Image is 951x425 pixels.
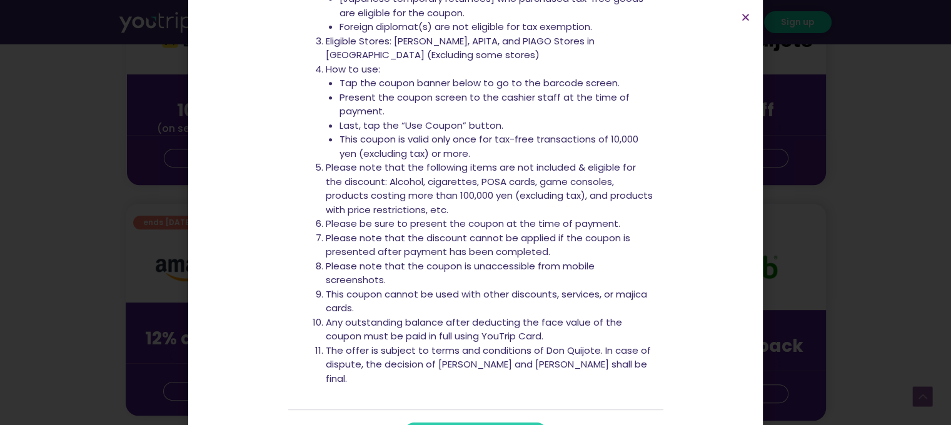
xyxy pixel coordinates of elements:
li: Present the coupon screen to the cashier staff at the time of payment. [340,91,654,119]
li: This coupon is valid only once for tax-free transactions of 10,000 yen (excluding tax) or more. [340,132,654,161]
li: Foreign diplomat(s) are not eligible for tax exemption. [340,20,654,34]
li: Tap the coupon banner below to go to the barcode screen. [340,76,654,91]
li: Last, tap the “Use Coupon” button. [340,119,654,133]
li: Please note that the discount cannot be applied if the coupon is presented after payment has been... [326,231,654,259]
li: Please note that the following items are not included & eligible for the discount: Alcohol, cigar... [326,161,654,217]
li: The offer is subject to terms and conditions of Don Quijote. In case of dispute, the decision of ... [326,344,654,386]
li: Please be sure to present the coupon at the time of payment. [326,217,654,231]
li: This coupon cannot be used with other discounts, services, or majica cards. [326,287,654,316]
li: Please note that the coupon is unaccessible from mobile screenshots. [326,259,654,287]
li: How to use: [326,62,654,161]
a: Close [741,12,750,22]
li: Any outstanding balance after deducting the face value of the coupon must be paid in full using Y... [326,316,654,344]
li: Eligible Stores: [PERSON_NAME], APITA, and PIAGO Stores in [GEOGRAPHIC_DATA] (Excluding some stores) [326,34,654,62]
